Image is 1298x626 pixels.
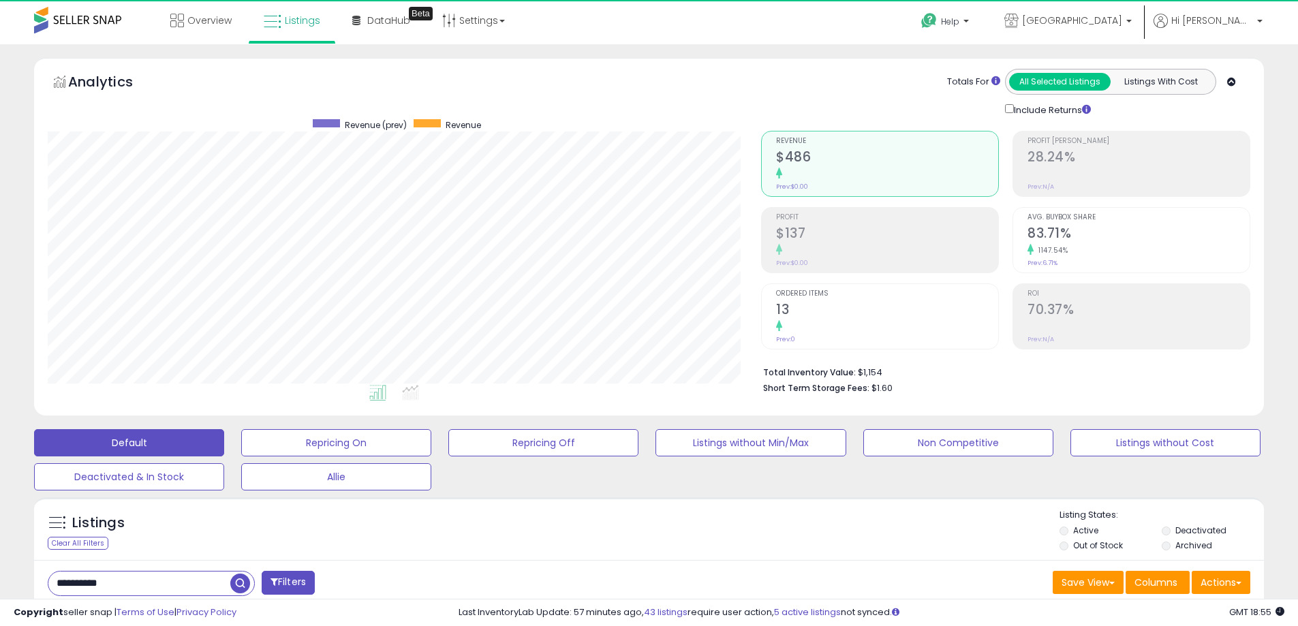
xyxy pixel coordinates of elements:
[1027,149,1250,168] h2: 28.24%
[14,606,236,619] div: seller snap | |
[655,429,846,456] button: Listings without Min/Max
[187,14,232,27] span: Overview
[1027,302,1250,320] h2: 70.37%
[367,14,410,27] span: DataHub
[1175,525,1226,536] label: Deactivated
[910,2,983,44] a: Help
[1154,14,1263,44] a: Hi [PERSON_NAME]
[941,16,959,27] span: Help
[409,7,433,20] div: Tooltip anchor
[1171,14,1253,27] span: Hi [PERSON_NAME]
[459,606,1284,619] div: Last InventoryLab Update: 57 minutes ago, require user action, not synced.
[241,429,431,456] button: Repricing On
[995,101,1107,117] div: Include Returns
[285,14,320,27] span: Listings
[1073,539,1123,551] label: Out of Stock
[34,463,224,490] button: Deactivated & In Stock
[1022,14,1122,27] span: [GEOGRAPHIC_DATA]
[1027,290,1250,298] span: ROI
[776,183,808,191] small: Prev: $0.00
[1034,245,1068,255] small: 1147.54%
[1009,73,1111,91] button: All Selected Listings
[1229,606,1284,619] span: 2025-09-17 18:55 GMT
[1192,571,1250,594] button: Actions
[763,382,869,394] b: Short Term Storage Fees:
[1027,335,1054,343] small: Prev: N/A
[863,429,1053,456] button: Non Competitive
[1070,429,1261,456] button: Listings without Cost
[763,366,856,378] b: Total Inventory Value:
[1027,183,1054,191] small: Prev: N/A
[48,537,108,550] div: Clear All Filters
[241,463,431,490] button: Allie
[776,335,795,343] small: Prev: 0
[1060,509,1264,522] p: Listing States:
[14,606,63,619] strong: Copyright
[68,72,159,95] h5: Analytics
[1126,571,1190,594] button: Columns
[34,429,224,456] button: Default
[776,138,998,145] span: Revenue
[176,606,236,619] a: Privacy Policy
[448,429,638,456] button: Repricing Off
[871,381,893,394] span: $1.60
[776,290,998,298] span: Ordered Items
[776,225,998,244] h2: $137
[774,606,841,619] a: 5 active listings
[1134,576,1177,589] span: Columns
[1175,539,1212,551] label: Archived
[72,514,125,533] h5: Listings
[117,606,174,619] a: Terms of Use
[1027,225,1250,244] h2: 83.71%
[1027,138,1250,145] span: Profit [PERSON_NAME]
[776,302,998,320] h2: 13
[776,149,998,168] h2: $486
[1027,259,1057,267] small: Prev: 6.71%
[1053,571,1124,594] button: Save View
[921,12,938,29] i: Get Help
[446,119,481,131] span: Revenue
[776,214,998,221] span: Profit
[644,606,687,619] a: 43 listings
[1027,214,1250,221] span: Avg. Buybox Share
[776,259,808,267] small: Prev: $0.00
[262,571,315,595] button: Filters
[1073,525,1098,536] label: Active
[345,119,407,131] span: Revenue (prev)
[947,76,1000,89] div: Totals For
[1110,73,1211,91] button: Listings With Cost
[763,363,1240,379] li: $1,154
